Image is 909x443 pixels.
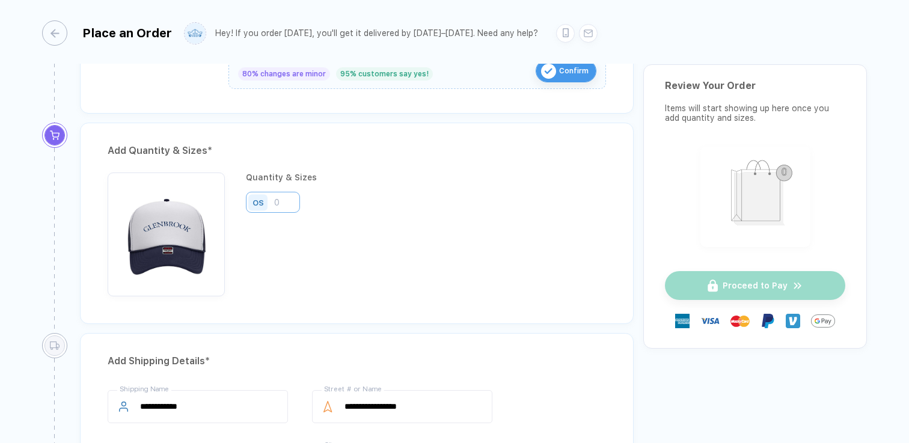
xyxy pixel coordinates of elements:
[108,141,606,160] div: Add Quantity & Sizes
[82,26,172,40] div: Place an Order
[700,311,720,331] img: visa
[730,311,750,331] img: master-card
[811,309,835,333] img: GPay
[706,152,805,239] img: shopping_bag.png
[215,28,538,38] div: Hey! If you order [DATE], you'll get it delivered by [DATE]–[DATE]. Need any help?
[665,80,845,91] div: Review Your Order
[761,314,775,328] img: Paypal
[246,173,317,182] div: Quantity & Sizes
[541,64,556,79] img: icon
[786,314,800,328] img: Venmo
[114,179,219,284] img: c1649202-e748-4fee-8a49-178dfe7c40b7_nt_front_1757424117030.jpg
[536,60,596,82] button: iconConfirm
[185,23,206,44] img: user profile
[559,61,589,81] span: Confirm
[252,198,264,207] div: OS
[238,67,330,81] div: 80% changes are minor
[675,314,690,328] img: express
[108,352,606,371] div: Add Shipping Details
[665,103,845,123] div: Items will start showing up here once you add quantity and sizes.
[336,67,433,81] div: 95% customers say yes!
